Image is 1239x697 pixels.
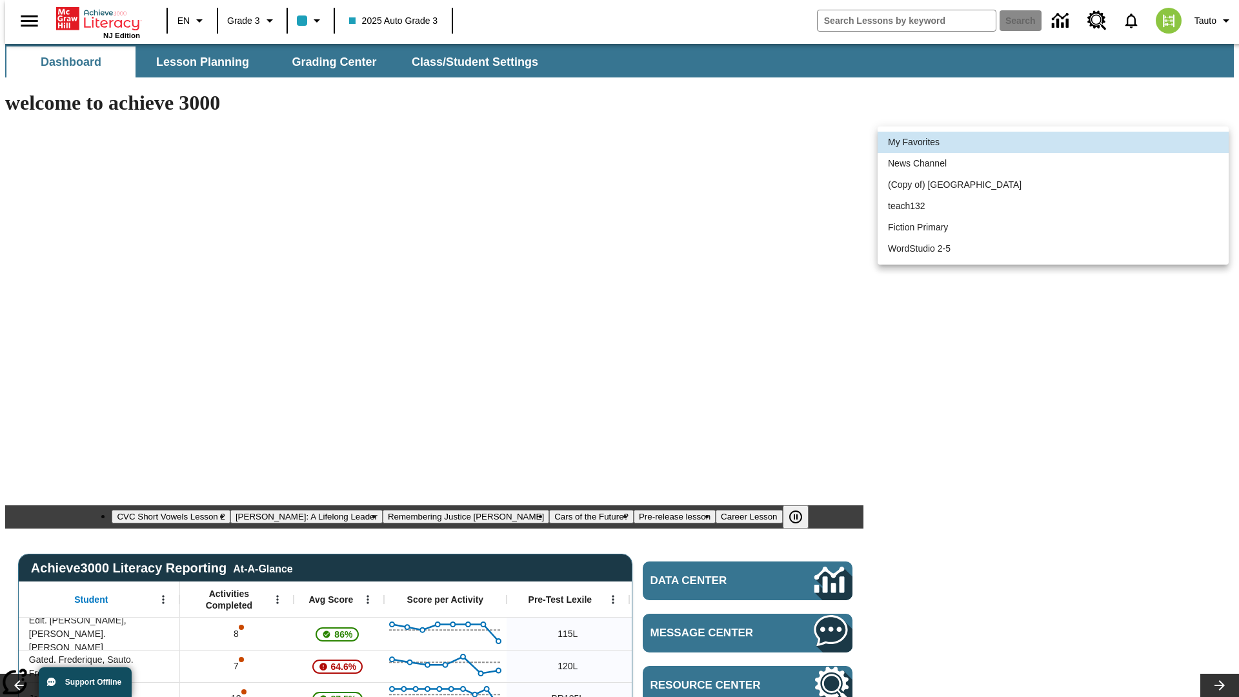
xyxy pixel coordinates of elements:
li: News Channel [878,153,1229,174]
li: WordStudio 2-5 [878,238,1229,259]
li: Fiction Primary [878,217,1229,238]
li: (Copy of) [GEOGRAPHIC_DATA] [878,174,1229,196]
li: teach132 [878,196,1229,217]
li: My Favorites [878,132,1229,153]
